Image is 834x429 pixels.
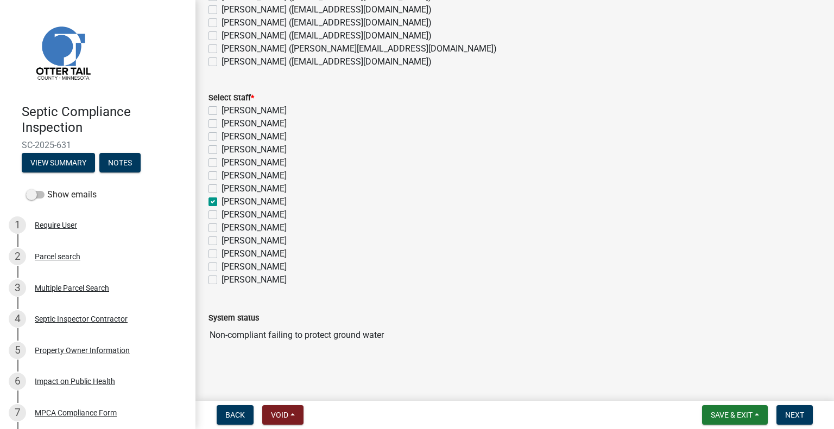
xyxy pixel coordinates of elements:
div: 7 [9,404,26,421]
label: [PERSON_NAME] [222,195,287,208]
label: [PERSON_NAME] [222,247,287,260]
div: Property Owner Information [35,347,130,354]
label: [PERSON_NAME] [222,208,287,221]
wm-modal-confirm: Summary [22,159,95,168]
button: Void [262,405,304,425]
div: 2 [9,248,26,265]
span: SC-2025-631 [22,140,174,150]
div: Septic Inspector Contractor [35,315,128,323]
label: [PERSON_NAME] [222,143,287,156]
span: Next [785,411,804,419]
div: 1 [9,216,26,234]
label: Show emails [26,188,97,201]
div: MPCA Compliance Form [35,409,117,417]
button: Next [776,405,813,425]
span: Void [271,411,288,419]
label: [PERSON_NAME] ([EMAIL_ADDRESS][DOMAIN_NAME]) [222,16,432,29]
wm-modal-confirm: Notes [99,159,141,168]
label: [PERSON_NAME] [222,104,287,117]
label: [PERSON_NAME] [222,182,287,195]
div: Multiple Parcel Search [35,284,109,292]
div: Impact on Public Health [35,377,115,385]
label: System status [208,315,259,322]
button: View Summary [22,153,95,172]
span: Save & Exit [711,411,753,419]
label: [PERSON_NAME] ([PERSON_NAME][EMAIL_ADDRESS][DOMAIN_NAME]) [222,42,497,55]
img: Otter Tail County, Minnesota [22,11,103,93]
label: [PERSON_NAME] [222,273,287,286]
label: [PERSON_NAME] [222,221,287,234]
label: [PERSON_NAME] [222,130,287,143]
button: Notes [99,153,141,172]
label: Select Staff [208,94,254,102]
button: Back [217,405,254,425]
div: 5 [9,342,26,359]
label: [PERSON_NAME] [222,234,287,247]
span: Back [225,411,245,419]
div: 6 [9,373,26,390]
label: [PERSON_NAME] ([EMAIL_ADDRESS][DOMAIN_NAME]) [222,29,432,42]
label: [PERSON_NAME] ([EMAIL_ADDRESS][DOMAIN_NAME]) [222,3,432,16]
div: 4 [9,310,26,328]
div: 3 [9,279,26,297]
label: [PERSON_NAME] [222,169,287,182]
button: Save & Exit [702,405,768,425]
div: Require User [35,221,77,229]
label: [PERSON_NAME] [222,260,287,273]
label: [PERSON_NAME] [222,117,287,130]
h4: Septic Compliance Inspection [22,104,187,136]
label: [PERSON_NAME] [222,156,287,169]
label: [PERSON_NAME] ([EMAIL_ADDRESS][DOMAIN_NAME]) [222,55,432,68]
div: Parcel search [35,253,80,260]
